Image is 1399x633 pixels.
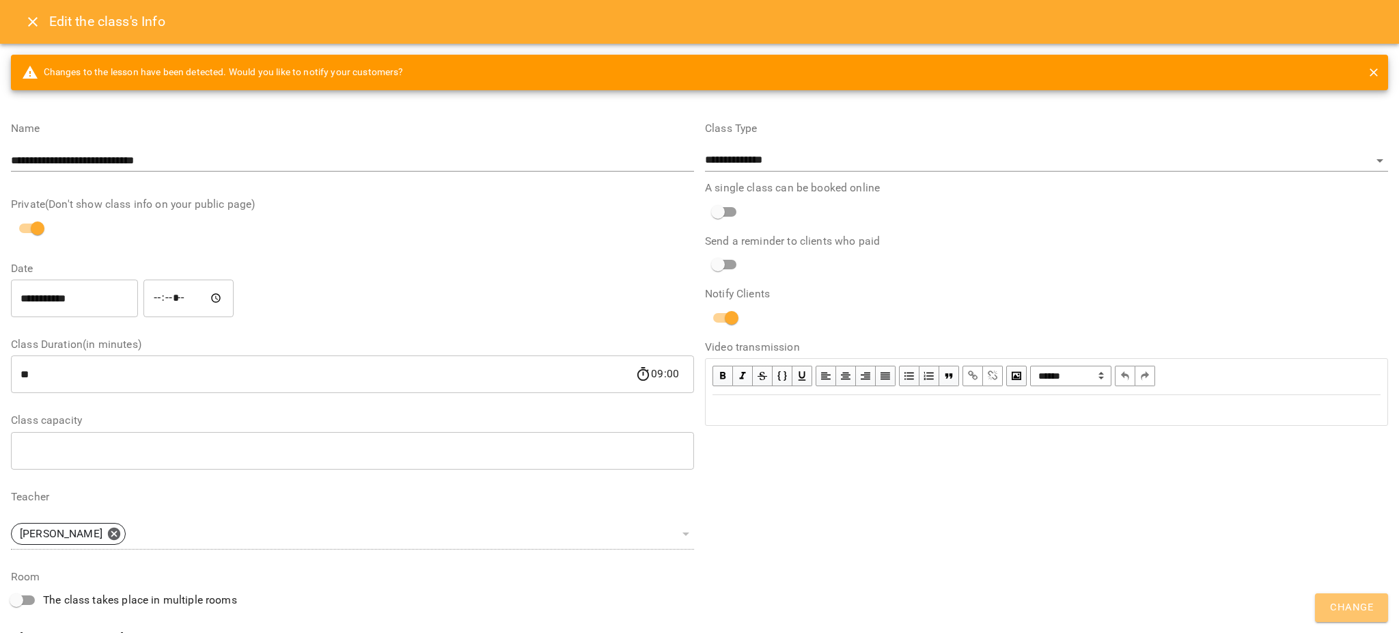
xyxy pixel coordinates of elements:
[49,11,165,32] h6: Edit the class's Info
[773,366,792,386] button: Monospace
[876,366,896,386] button: Align Justify
[1115,366,1135,386] button: Undo
[705,236,1388,247] label: Send a reminder to clients who paid
[11,199,694,210] label: Private(Don't show class info on your public page)
[11,491,694,502] label: Teacher
[11,571,694,582] label: Room
[706,396,1387,425] div: Edit text
[1365,64,1383,81] button: close
[1330,599,1373,617] span: Change
[11,339,694,350] label: Class Duration(in minutes)
[1135,366,1155,386] button: Redo
[20,526,102,542] p: [PERSON_NAME]
[919,366,939,386] button: OL
[16,5,49,38] button: Close
[11,263,694,274] label: Date
[1315,593,1388,622] button: Change
[856,366,876,386] button: Align Right
[1030,366,1111,386] span: Normal
[939,366,959,386] button: Blockquote
[733,366,753,386] button: Italic
[753,366,773,386] button: Strikethrough
[11,123,694,134] label: Name
[11,523,126,545] div: [PERSON_NAME]
[1006,366,1027,386] button: Image
[1030,366,1111,386] select: Block type
[962,366,983,386] button: Link
[705,123,1388,134] label: Class Type
[705,342,1388,353] label: Video transmission
[705,183,1388,193] label: A single class can be booked online
[792,366,812,386] button: Underline
[11,415,694,426] label: Class capacity
[899,366,919,386] button: UL
[712,366,733,386] button: Bold
[22,64,404,81] span: Changes to the lesson have been detected. Would you like to notify your customers?
[43,592,237,608] span: The class takes place in multiple rooms
[11,519,694,550] div: [PERSON_NAME]
[836,366,856,386] button: Align Center
[705,288,1388,299] label: Notify Clients
[983,366,1003,386] button: Remove Link
[816,366,836,386] button: Align Left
